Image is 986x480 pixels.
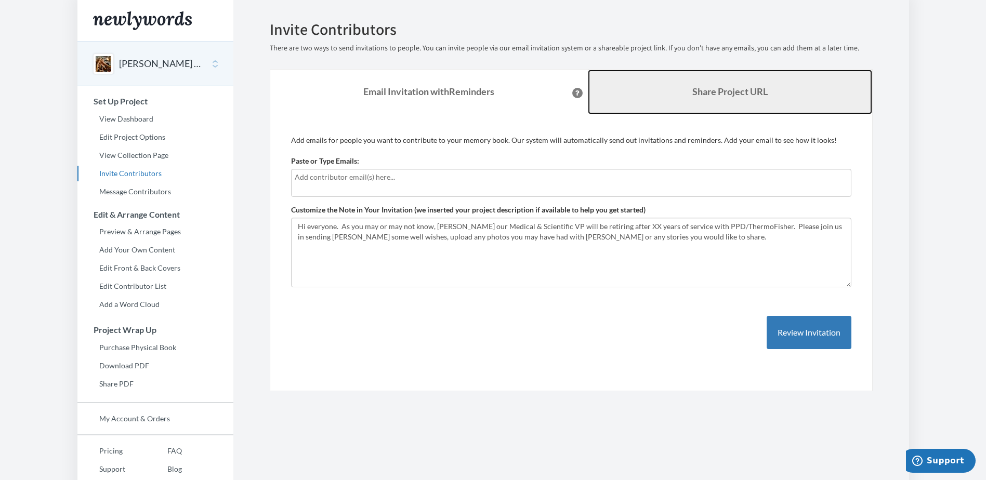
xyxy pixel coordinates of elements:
[77,411,233,426] a: My Account & Orders
[77,461,146,477] a: Support
[93,11,192,30] img: Newlywords logo
[77,260,233,276] a: Edit Front & Back Covers
[77,111,233,127] a: View Dashboard
[77,297,233,312] a: Add a Word Cloud
[363,86,494,97] strong: Email Invitation with Reminders
[291,205,646,215] label: Customize the Note in Your Invitation (we inserted your project description if available to help ...
[78,210,233,219] h3: Edit & Arrange Content
[77,242,233,258] a: Add Your Own Content
[906,449,976,475] iframe: Opens a widget where you can chat to one of our agents
[767,316,851,350] button: Review Invitation
[270,43,873,54] p: There are two ways to send invitations to people. You can invite people via our email invitation ...
[77,166,233,181] a: Invite Contributors
[77,148,233,163] a: View Collection Page
[77,129,233,145] a: Edit Project Options
[77,443,146,459] a: Pricing
[119,57,203,71] button: [PERSON_NAME] - Retirement
[146,461,182,477] a: Blog
[77,184,233,199] a: Message Contributors
[291,218,851,287] textarea: Hi everyone. As you may or may not know, [PERSON_NAME] our Medical & Scientific VP will be retiri...
[78,325,233,335] h3: Project Wrap Up
[146,443,182,459] a: FAQ
[77,278,233,294] a: Edit Contributor List
[291,135,851,145] p: Add emails for people you want to contribute to your memory book. Our system will automatically s...
[77,376,233,392] a: Share PDF
[77,340,233,355] a: Purchase Physical Book
[77,358,233,374] a: Download PDF
[291,156,359,166] label: Paste or Type Emails:
[77,224,233,239] a: Preview & Arrange Pages
[692,86,768,97] b: Share Project URL
[78,97,233,106] h3: Set Up Project
[270,21,873,38] h2: Invite Contributors
[295,171,848,183] input: Add contributor email(s) here...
